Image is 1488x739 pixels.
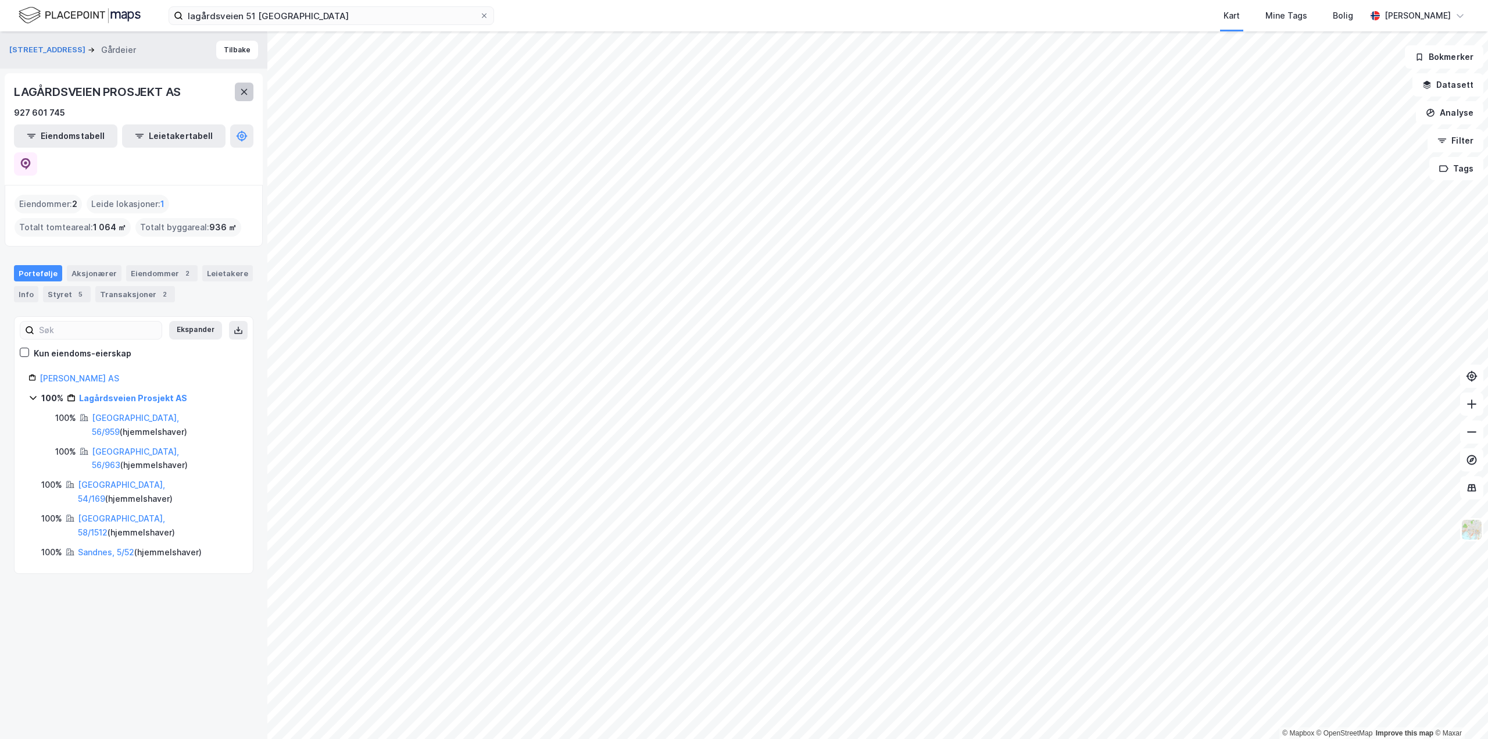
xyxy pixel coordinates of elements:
[78,547,134,557] a: Sandnes, 5/52
[74,288,86,300] div: 5
[14,265,62,281] div: Portefølje
[159,288,170,300] div: 2
[79,393,187,403] a: Lagårdsveien Prosjekt AS
[34,322,162,339] input: Søk
[101,43,136,57] div: Gårdeier
[78,478,239,506] div: ( hjemmelshaver )
[14,106,65,120] div: 927 601 745
[78,480,165,504] a: [GEOGRAPHIC_DATA], 54/169
[92,413,179,437] a: [GEOGRAPHIC_DATA], 56/959
[72,197,77,211] span: 2
[34,347,131,360] div: Kun eiendoms-eierskap
[55,411,76,425] div: 100%
[169,321,222,340] button: Ekspander
[87,195,169,213] div: Leide lokasjoner :
[15,195,82,213] div: Eiendommer :
[1376,729,1433,737] a: Improve this map
[1461,519,1483,541] img: Z
[9,44,88,56] button: [STREET_ADDRESS]
[78,513,165,537] a: [GEOGRAPHIC_DATA], 58/1512
[14,124,117,148] button: Eiendomstabell
[1333,9,1353,23] div: Bolig
[67,265,121,281] div: Aksjonærer
[78,545,202,559] div: ( hjemmelshaver )
[183,7,480,24] input: Søk på adresse, matrikkel, gårdeiere, leietakere eller personer
[202,265,253,281] div: Leietakere
[1428,129,1483,152] button: Filter
[1224,9,1240,23] div: Kart
[1405,45,1483,69] button: Bokmerker
[41,391,63,405] div: 100%
[14,286,38,302] div: Info
[160,197,164,211] span: 1
[41,478,62,492] div: 100%
[1429,157,1483,180] button: Tags
[1265,9,1307,23] div: Mine Tags
[19,5,141,26] img: logo.f888ab2527a4732fd821a326f86c7f29.svg
[1282,729,1314,737] a: Mapbox
[1430,683,1488,739] iframe: Chat Widget
[1317,729,1373,737] a: OpenStreetMap
[55,445,76,459] div: 100%
[14,83,183,101] div: LAGÅRDSVEIEN PROSJEKT AS
[43,286,91,302] div: Styret
[92,445,239,473] div: ( hjemmelshaver )
[92,447,179,470] a: [GEOGRAPHIC_DATA], 56/963
[181,267,193,279] div: 2
[1430,683,1488,739] div: Kontrollprogram for chat
[78,512,239,540] div: ( hjemmelshaver )
[93,220,126,234] span: 1 064 ㎡
[135,218,241,237] div: Totalt byggareal :
[95,286,175,302] div: Transaksjoner
[41,545,62,559] div: 100%
[92,411,239,439] div: ( hjemmelshaver )
[1385,9,1451,23] div: [PERSON_NAME]
[126,265,198,281] div: Eiendommer
[40,373,119,383] a: [PERSON_NAME] AS
[1412,73,1483,97] button: Datasett
[41,512,62,526] div: 100%
[1416,101,1483,124] button: Analyse
[209,220,237,234] span: 936 ㎡
[15,218,131,237] div: Totalt tomteareal :
[122,124,226,148] button: Leietakertabell
[216,41,258,59] button: Tilbake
